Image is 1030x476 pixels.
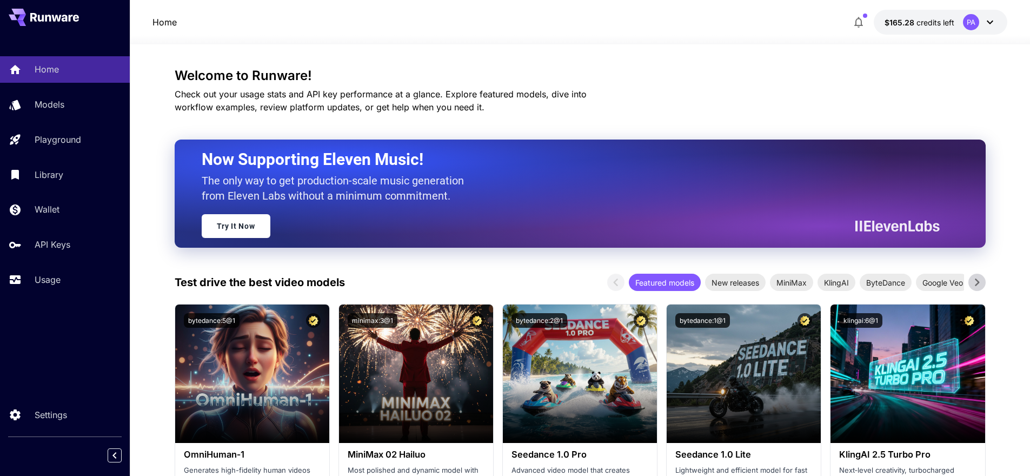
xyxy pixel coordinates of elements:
[175,274,345,290] p: Test drive the best video models
[916,277,969,288] span: Google Veo
[839,449,976,460] h3: KlingAI 2.5 Turbo Pro
[511,313,567,328] button: bytedance:2@1
[916,18,954,27] span: credits left
[860,274,912,291] div: ByteDance
[152,16,177,29] nav: breadcrumb
[629,274,701,291] div: Featured models
[629,277,701,288] span: Featured models
[675,313,730,328] button: bytedance:1@1
[348,313,397,328] button: minimax:3@1
[916,274,969,291] div: Google Veo
[35,408,67,421] p: Settings
[860,277,912,288] span: ByteDance
[202,214,270,238] a: Try It Now
[885,17,954,28] div: $165.2787
[202,149,932,170] h2: Now Supporting Eleven Music!
[202,173,472,203] p: The only way to get production-scale music generation from Eleven Labs without a minimum commitment.
[175,305,329,443] img: alt
[306,313,321,328] button: Certified Model – Vetted for best performance and includes a commercial license.
[963,14,979,30] div: PA
[798,313,812,328] button: Certified Model – Vetted for best performance and includes a commercial license.
[470,313,484,328] button: Certified Model – Vetted for best performance and includes a commercial license.
[184,313,240,328] button: bytedance:5@1
[35,273,61,286] p: Usage
[503,305,657,443] img: alt
[830,305,985,443] img: alt
[874,10,1007,35] button: $165.2787PA
[35,63,59,76] p: Home
[885,18,916,27] span: $165.28
[634,313,648,328] button: Certified Model – Vetted for best performance and includes a commercial license.
[818,274,855,291] div: KlingAI
[152,16,177,29] a: Home
[35,168,63,181] p: Library
[770,277,813,288] span: MiniMax
[175,89,587,113] span: Check out your usage stats and API key performance at a glance. Explore featured models, dive int...
[511,449,648,460] h3: Seedance 1.0 Pro
[839,313,882,328] button: klingai:6@1
[962,313,976,328] button: Certified Model – Vetted for best performance and includes a commercial license.
[35,133,81,146] p: Playground
[348,449,484,460] h3: MiniMax 02 Hailuo
[705,274,766,291] div: New releases
[675,449,812,460] h3: Seedance 1.0 Lite
[339,305,493,443] img: alt
[705,277,766,288] span: New releases
[667,305,821,443] img: alt
[184,449,321,460] h3: OmniHuman‑1
[35,238,70,251] p: API Keys
[35,203,59,216] p: Wallet
[175,68,986,83] h3: Welcome to Runware!
[108,448,122,462] button: Collapse sidebar
[818,277,855,288] span: KlingAI
[35,98,64,111] p: Models
[770,274,813,291] div: MiniMax
[116,446,130,465] div: Collapse sidebar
